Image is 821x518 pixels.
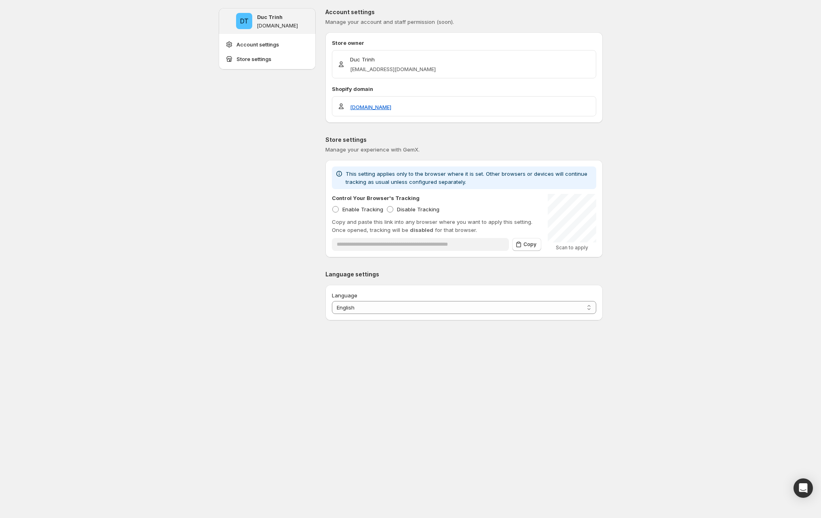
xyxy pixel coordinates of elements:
button: Store settings [223,53,312,65]
p: [EMAIL_ADDRESS][DOMAIN_NAME] [350,65,436,73]
span: Copy [523,241,536,248]
p: Control Your Browser's Tracking [332,194,420,202]
span: Language [332,292,357,299]
p: Duc Trinh [257,13,283,21]
p: Account settings [325,8,603,16]
button: Account settings [223,38,312,51]
div: Open Intercom Messenger [794,478,813,498]
text: DT [240,17,249,25]
span: This setting applies only to the browser where it is set. Other browsers or devices will continue... [346,171,587,185]
span: Duc Trinh [236,13,252,29]
p: Scan to apply [548,244,596,251]
a: [DOMAIN_NAME] [350,103,391,111]
p: Copy and paste this link into any browser where you want to apply this setting. Once opened, trac... [332,218,541,234]
p: Duc Trinh [350,55,436,63]
p: Shopify domain [332,85,596,93]
span: Account settings [236,40,279,48]
span: Enable Tracking [342,206,383,213]
span: Manage your account and staff permission (soon). [325,18,603,26]
span: disabled [410,227,433,233]
span: Manage your experience with GemX. [325,145,603,154]
button: Copy [512,238,541,251]
p: [DOMAIN_NAME] [257,23,298,29]
p: Language settings [325,270,603,278]
span: Disable Tracking [397,206,439,213]
p: Store settings [325,136,603,144]
span: Store settings [236,55,271,63]
p: Store owner [332,39,596,47]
